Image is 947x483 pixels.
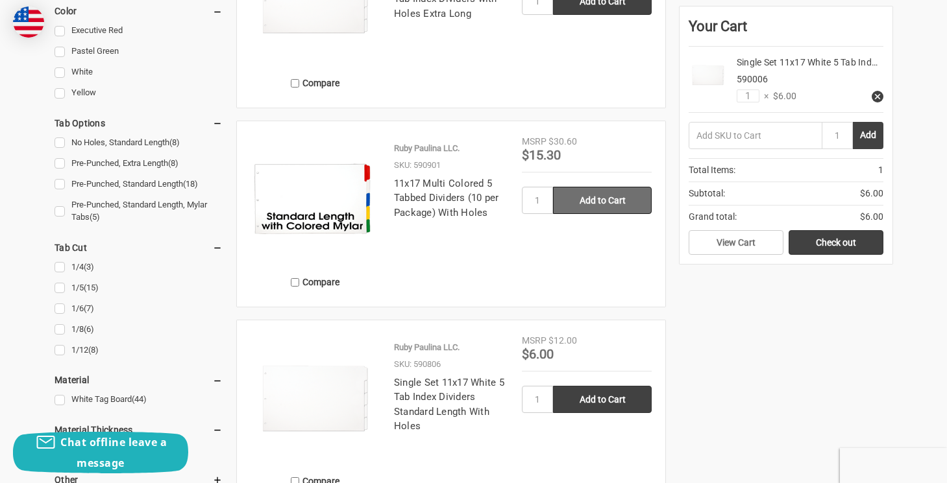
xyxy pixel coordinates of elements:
[860,187,883,200] span: $6.00
[522,135,547,148] div: MSRP
[55,240,223,255] h5: Tab Cut
[394,377,504,432] a: Single Set 11x17 White 5 Tab Index Dividers Standard Length With Holes
[548,136,577,147] span: $30.60
[55,64,223,81] a: White
[689,230,783,255] a: View Cart
[394,178,499,218] a: 11x17 Multi Colored 5 Tabbed Dividers (10 per Package) With Holes
[548,335,577,346] span: $12.00
[55,22,223,40] a: Executive Red
[13,432,188,473] button: Chat offline leave a message
[737,74,768,84] span: 590006
[689,163,735,177] span: Total Items:
[689,122,822,149] input: Add SKU to Cart
[55,391,223,408] a: White Tag Board
[878,163,883,177] span: 1
[291,278,299,287] input: Compare
[55,342,223,359] a: 1/12
[759,89,769,103] span: ×
[55,321,223,338] a: 1/8
[394,142,460,155] p: Ruby Paulina LLC.
[55,43,223,60] a: Pastel Green
[84,303,94,313] span: (7)
[60,435,167,470] span: Chat offline leave a message
[769,89,796,103] span: $6.00
[55,3,223,19] h5: Color
[522,334,547,348] div: MSRP
[860,210,883,224] span: $6.00
[689,187,725,200] span: Subtotal:
[251,334,380,464] img: Single Set 11x17 White 5 Tab Index Dividers Standard Length With Holes
[84,324,94,334] span: (6)
[88,345,99,355] span: (8)
[689,56,728,95] img: Single Set 11x17 White 5 Tab Index Dividers Hole Punched with Mylar Tabs
[689,210,737,224] span: Grand total:
[55,134,223,152] a: No Holes, Standard Length
[13,6,44,38] img: duty and tax information for United States
[840,448,947,483] iframe: Google Customer Reviews
[84,262,94,272] span: (3)
[55,300,223,318] a: 1/6
[251,272,380,293] label: Compare
[737,57,878,67] a: Single Set 11x17 White 5 Tab Ind…
[394,341,460,354] p: Ruby Paulina LLC.
[689,16,883,47] div: Your Cart
[55,259,223,276] a: 1/4
[55,279,223,297] a: 1/5
[55,115,223,131] h5: Tab Options
[553,386,652,413] input: Add to Cart
[90,212,100,222] span: (5)
[522,147,561,163] span: $15.30
[55,176,223,193] a: Pre-Punched, Standard Length
[55,84,223,102] a: Yellow
[251,73,380,94] label: Compare
[55,422,223,438] h5: Material Thickness
[291,79,299,88] input: Compare
[853,122,883,149] button: Add
[522,346,554,362] span: $6.00
[55,155,223,172] a: Pre-Punched, Extra Length
[55,196,223,226] a: Pre-Punched, Standard Length, Mylar Tabs
[132,394,147,404] span: (44)
[553,187,652,214] input: Add to Cart
[183,179,198,189] span: (18)
[84,283,99,292] span: (15)
[169,137,180,147] span: (8)
[789,230,883,255] a: Check out
[55,372,223,388] h5: Material
[168,158,178,168] span: (8)
[251,135,380,265] img: 11x17 Multi Colored 5 Tabbed Dividers (10 per Package) With Holes
[394,358,441,371] p: SKU: 590806
[394,159,441,172] p: SKU: 590901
